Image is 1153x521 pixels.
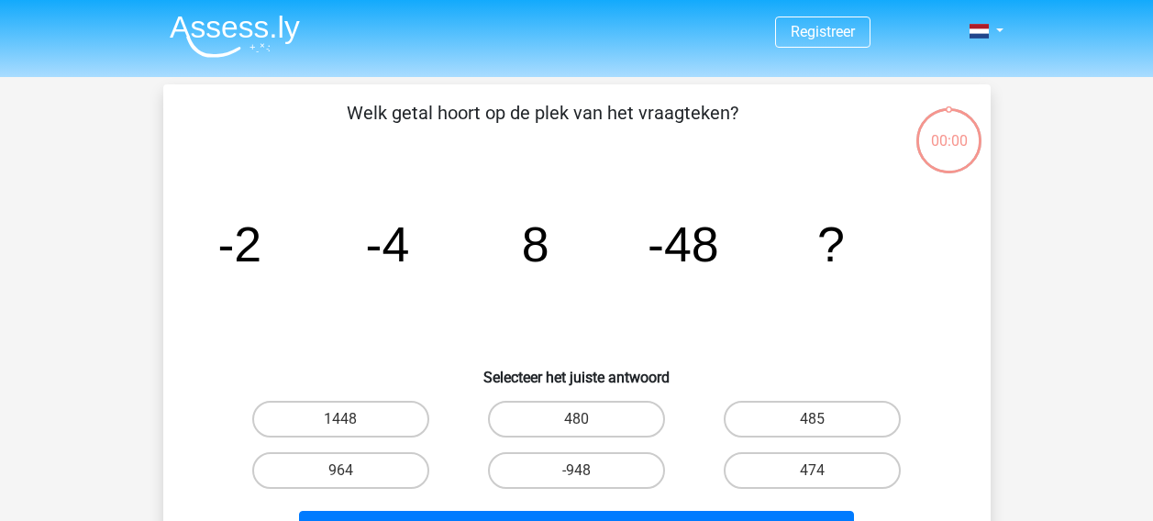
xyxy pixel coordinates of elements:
tspan: -48 [648,216,719,272]
label: 485 [724,401,901,438]
label: 480 [488,401,665,438]
h6: Selecteer het juiste antwoord [193,354,961,386]
tspan: -2 [217,216,261,272]
label: 474 [724,452,901,489]
tspan: -4 [365,216,409,272]
label: -948 [488,452,665,489]
label: 964 [252,452,429,489]
label: 1448 [252,401,429,438]
a: Registreer [791,23,855,40]
p: Welk getal hoort op de plek van het vraagteken? [193,99,892,154]
div: 00:00 [915,106,983,152]
tspan: ? [817,216,845,272]
tspan: 8 [521,216,549,272]
img: Assessly [170,15,300,58]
